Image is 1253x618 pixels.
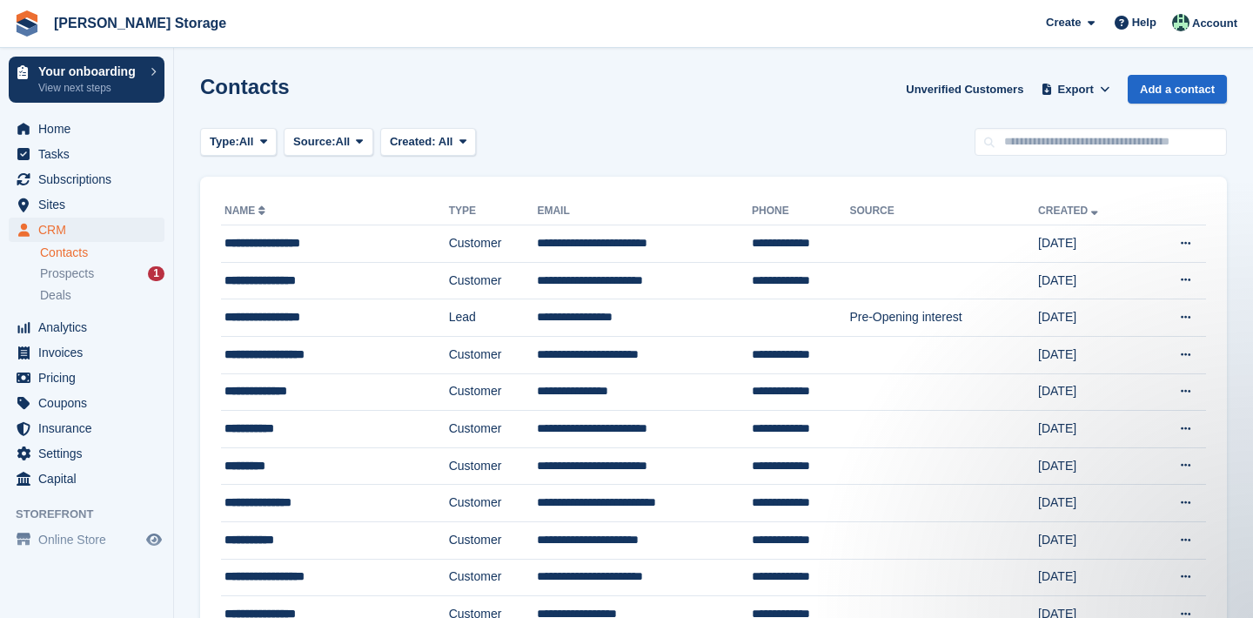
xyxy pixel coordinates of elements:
[1038,485,1145,522] td: [DATE]
[9,391,164,415] a: menu
[47,9,233,37] a: [PERSON_NAME] Storage
[449,485,538,522] td: Customer
[9,117,164,141] a: menu
[40,286,164,305] a: Deals
[439,135,453,148] span: All
[239,133,254,151] span: All
[38,218,143,242] span: CRM
[1038,205,1102,217] a: Created
[849,299,1038,337] td: Pre-Opening interest
[449,262,538,299] td: Customer
[1132,14,1156,31] span: Help
[1038,559,1145,596] td: [DATE]
[210,133,239,151] span: Type:
[9,366,164,390] a: menu
[38,441,143,466] span: Settings
[293,133,335,151] span: Source:
[200,75,290,98] h1: Contacts
[148,266,164,281] div: 1
[40,245,164,261] a: Contacts
[38,467,143,491] span: Capital
[38,192,143,217] span: Sites
[449,559,538,596] td: Customer
[9,218,164,242] a: menu
[14,10,40,37] img: stora-icon-8386f47178a22dfd0bd8f6a31ec36ba5ce8667c1dd55bd0f319d3a0aa187defe.svg
[284,128,373,157] button: Source: All
[9,167,164,191] a: menu
[38,117,143,141] span: Home
[537,198,752,225] th: Email
[16,506,173,523] span: Storefront
[336,133,351,151] span: All
[9,142,164,166] a: menu
[390,135,436,148] span: Created:
[449,198,538,225] th: Type
[449,411,538,448] td: Customer
[1038,411,1145,448] td: [DATE]
[1058,81,1094,98] span: Export
[1038,373,1145,411] td: [DATE]
[1038,447,1145,485] td: [DATE]
[144,529,164,550] a: Preview store
[9,57,164,103] a: Your onboarding View next steps
[752,198,849,225] th: Phone
[224,205,269,217] a: Name
[1192,15,1237,32] span: Account
[1038,521,1145,559] td: [DATE]
[849,198,1038,225] th: Source
[38,527,143,552] span: Online Store
[899,75,1030,104] a: Unverified Customers
[38,391,143,415] span: Coupons
[40,287,71,304] span: Deals
[1172,14,1189,31] img: Nicholas Pain
[1128,75,1227,104] a: Add a contact
[9,441,164,466] a: menu
[9,416,164,440] a: menu
[449,447,538,485] td: Customer
[449,373,538,411] td: Customer
[40,265,94,282] span: Prospects
[38,340,143,365] span: Invoices
[9,467,164,491] a: menu
[40,265,164,283] a: Prospects 1
[38,80,142,96] p: View next steps
[1038,299,1145,337] td: [DATE]
[1038,225,1145,263] td: [DATE]
[38,315,143,339] span: Analytics
[38,167,143,191] span: Subscriptions
[200,128,277,157] button: Type: All
[9,340,164,365] a: menu
[9,527,164,552] a: menu
[1038,262,1145,299] td: [DATE]
[449,225,538,263] td: Customer
[1038,336,1145,373] td: [DATE]
[449,336,538,373] td: Customer
[1046,14,1081,31] span: Create
[449,521,538,559] td: Customer
[380,128,476,157] button: Created: All
[38,416,143,440] span: Insurance
[9,315,164,339] a: menu
[38,366,143,390] span: Pricing
[38,142,143,166] span: Tasks
[38,65,142,77] p: Your onboarding
[449,299,538,337] td: Lead
[9,192,164,217] a: menu
[1037,75,1114,104] button: Export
